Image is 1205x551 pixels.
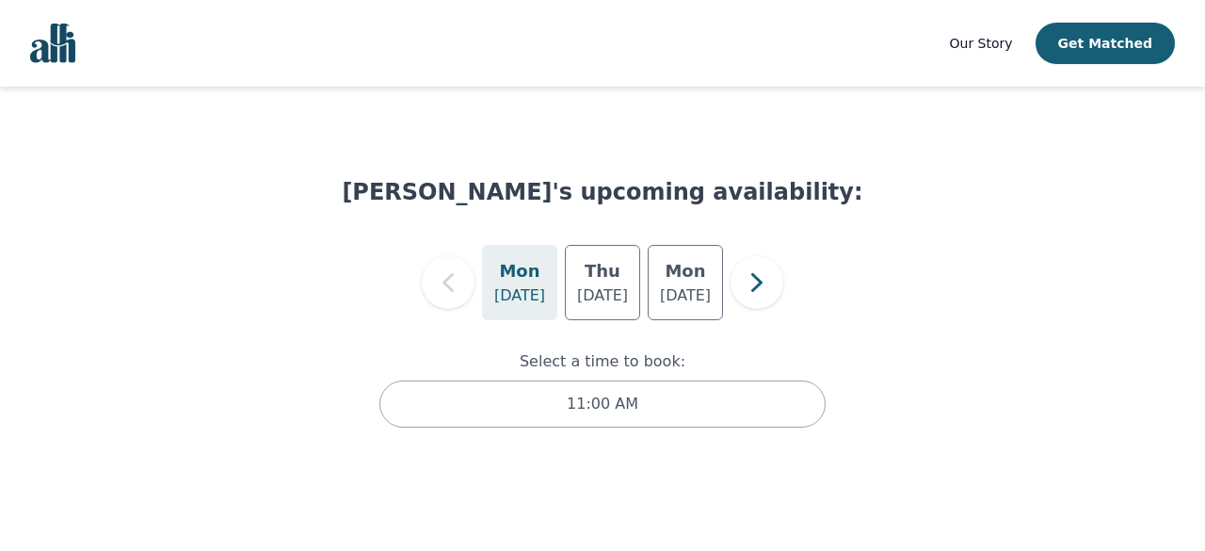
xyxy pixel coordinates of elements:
[342,177,862,207] h1: [PERSON_NAME]'s upcoming availability:
[950,36,1013,51] span: Our Story
[499,258,539,284] h5: Mon
[567,393,638,415] p: 11:00 AM
[372,350,832,373] p: Select a time to book:
[665,258,705,284] h5: Mon
[30,24,75,63] img: alli logo
[660,284,711,307] p: [DATE]
[577,284,628,307] p: [DATE]
[950,32,1013,55] a: Our Story
[494,284,545,307] p: [DATE]
[585,258,620,284] h5: Thu
[1036,23,1175,64] button: Get Matched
